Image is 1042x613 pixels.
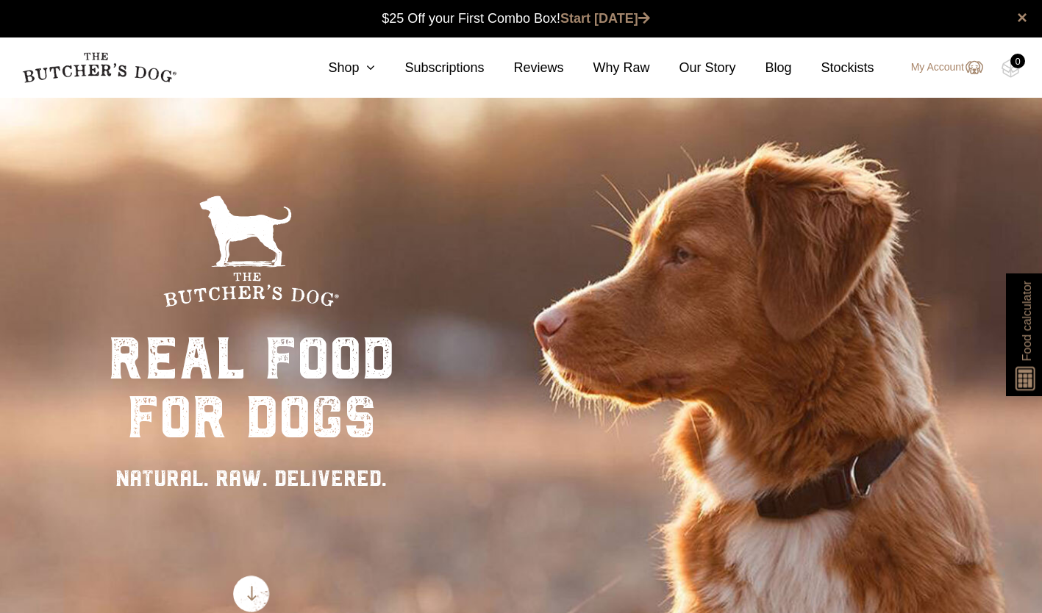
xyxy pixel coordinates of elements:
[560,11,650,26] a: Start [DATE]
[108,329,395,447] div: real food for dogs
[792,58,874,78] a: Stockists
[1018,281,1035,361] span: Food calculator
[299,58,375,78] a: Shop
[1002,59,1020,78] img: TBD_Cart-Empty.png
[375,58,484,78] a: Subscriptions
[1010,54,1025,68] div: 0
[564,58,650,78] a: Why Raw
[896,59,983,76] a: My Account
[484,58,563,78] a: Reviews
[108,462,395,495] div: NATURAL. RAW. DELIVERED.
[650,58,736,78] a: Our Story
[736,58,792,78] a: Blog
[1017,9,1027,26] a: close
